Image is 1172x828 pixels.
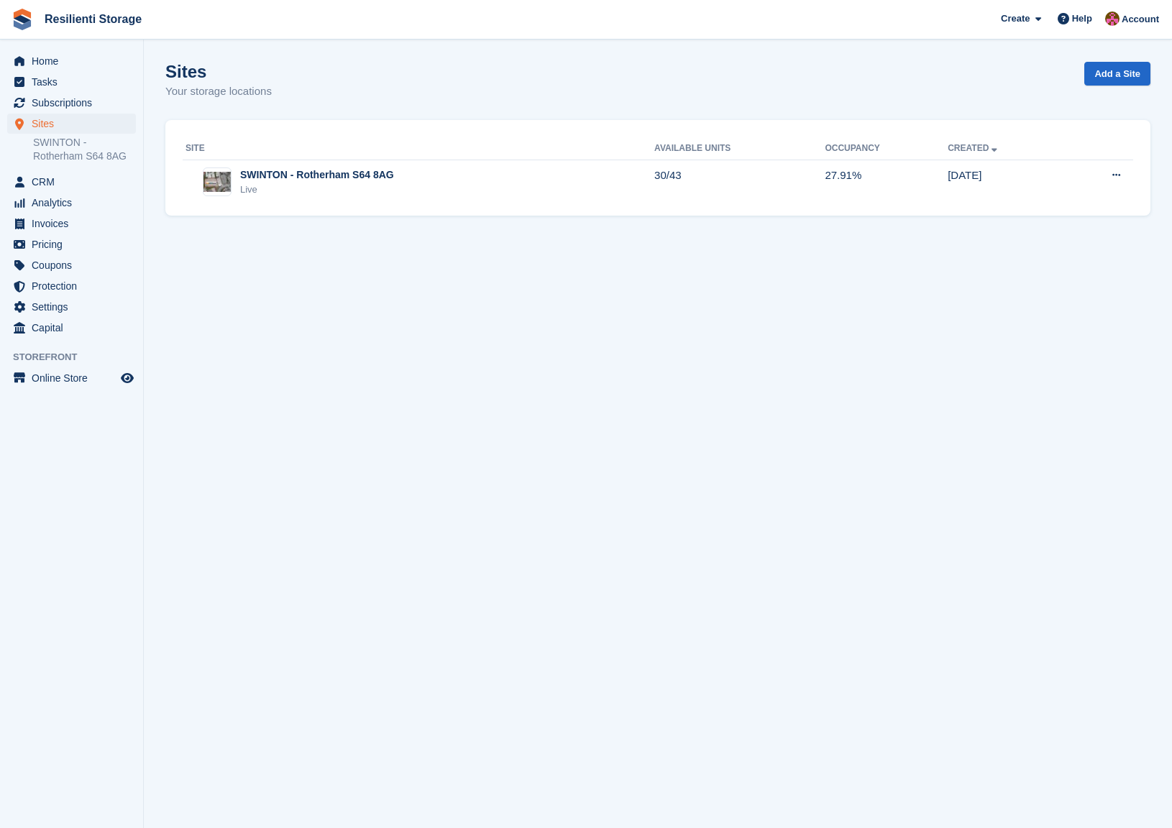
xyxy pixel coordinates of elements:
td: 27.91% [825,160,948,204]
div: Live [240,183,394,197]
span: Analytics [32,193,118,213]
th: Available Units [654,137,825,160]
a: menu [7,255,136,275]
a: Preview store [119,369,136,387]
a: menu [7,193,136,213]
img: Image of SWINTON - Rotherham S64 8AG site [203,172,231,193]
a: Add a Site [1084,62,1150,86]
span: Account [1122,12,1159,27]
a: menu [7,93,136,113]
a: Resilienti Storage [39,7,147,31]
span: Settings [32,297,118,317]
p: Your storage locations [165,83,272,100]
a: menu [7,72,136,92]
span: Subscriptions [32,93,118,113]
a: menu [7,172,136,192]
a: menu [7,318,136,338]
a: Created [948,143,1000,153]
a: menu [7,213,136,234]
span: Create [1001,11,1030,26]
th: Site [183,137,654,160]
a: menu [7,51,136,71]
span: Capital [32,318,118,338]
td: 30/43 [654,160,825,204]
a: menu [7,276,136,296]
a: SWINTON - Rotherham S64 8AG [33,136,136,163]
h1: Sites [165,62,272,81]
span: Home [32,51,118,71]
span: Online Store [32,368,118,388]
td: [DATE] [948,160,1065,204]
span: Invoices [32,213,118,234]
th: Occupancy [825,137,948,160]
img: stora-icon-8386f47178a22dfd0bd8f6a31ec36ba5ce8667c1dd55bd0f319d3a0aa187defe.svg [12,9,33,30]
span: Help [1072,11,1092,26]
span: Coupons [32,255,118,275]
a: menu [7,368,136,388]
span: CRM [32,172,118,192]
span: Tasks [32,72,118,92]
img: Kerrie Whiteley [1105,11,1120,26]
span: Pricing [32,234,118,254]
a: menu [7,114,136,134]
span: Sites [32,114,118,134]
div: SWINTON - Rotherham S64 8AG [240,167,394,183]
span: Protection [32,276,118,296]
span: Storefront [13,350,143,364]
a: menu [7,297,136,317]
a: menu [7,234,136,254]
